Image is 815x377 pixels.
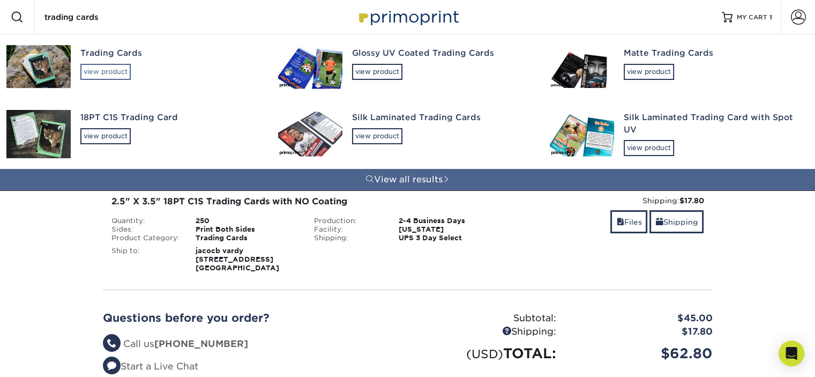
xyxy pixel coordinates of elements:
div: view product [80,64,131,80]
strong: $17.80 [679,196,704,205]
div: $62.80 [564,343,721,364]
div: Trading Cards [188,234,306,242]
h2: Questions before you order? [103,312,400,324]
div: $17.80 [564,325,721,339]
div: [US_STATE] [391,225,509,234]
div: 18PT C1S Trading Card [80,112,259,124]
div: Silk Laminated Trading Card with Spot UV [624,112,802,136]
div: TOTAL: [408,343,564,364]
li: Call us [103,337,400,351]
div: view product [352,64,402,80]
div: view product [624,64,674,80]
div: Quantity: [103,217,188,225]
a: Glossy UV Coated Trading Cardsview product [272,34,543,99]
div: view product [352,128,402,144]
input: SEARCH PRODUCTS..... [43,11,148,24]
a: Silk Laminated Trading Cardsview product [272,99,543,169]
span: MY CART [737,13,767,22]
img: Trading Cards [6,45,71,88]
div: Matte Trading Cards [624,47,802,60]
div: Shipping: [306,234,391,242]
div: Glossy UV Coated Trading Cards [352,47,530,60]
div: Product Category: [103,234,188,242]
div: Ship to: [103,247,188,272]
div: Open Intercom Messenger [779,341,804,366]
a: Silk Laminated Trading Card with Spot UVview product [543,99,815,169]
div: view product [624,140,674,156]
div: Production: [306,217,391,225]
a: Files [610,210,647,233]
div: Subtotal: [408,312,564,326]
img: Primoprint [354,5,461,28]
div: view product [80,128,131,144]
a: Matte Trading Cardsview product [543,34,815,99]
span: 1 [769,13,772,21]
div: UPS 3 Day Select [391,234,509,242]
div: Sides: [103,225,188,234]
img: Silk Laminated Trading Card with Spot UV [550,112,614,156]
small: (USD) [466,347,503,361]
strong: jacocb vardy [STREET_ADDRESS] [GEOGRAPHIC_DATA] [196,247,279,272]
div: Silk Laminated Trading Cards [352,112,530,124]
div: Facility: [306,225,391,234]
img: Glossy UV Coated Trading Cards [278,44,342,88]
span: shipping [655,218,663,226]
div: 250 [188,217,306,225]
div: Shipping: [517,195,704,206]
div: $45.00 [564,312,721,326]
div: 2.5" X 3.5" 18PT C1S Trading Cards with NO Coating [111,195,501,208]
strong: [PHONE_NUMBER] [154,338,248,349]
span: files [616,218,624,226]
div: Print Both Sides [188,225,306,234]
img: Matte Trading Cards [550,45,614,88]
div: Shipping: [408,325,564,339]
img: Silk Laminated Trading Cards [278,112,342,156]
div: 2-4 Business Days [391,217,509,225]
img: 18PT C1S Trading Card [6,110,71,158]
a: Shipping [649,210,704,233]
div: Trading Cards [80,47,259,60]
a: Start a Live Chat [103,361,198,372]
